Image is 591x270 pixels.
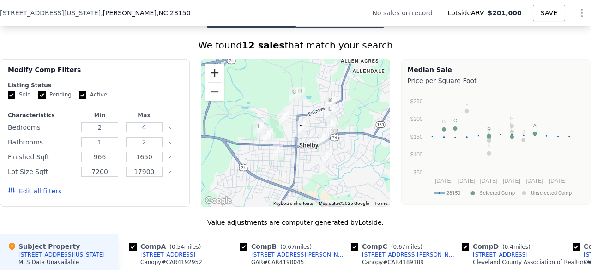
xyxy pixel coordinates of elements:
div: MLS Data Unavailable [18,258,79,266]
span: , NC 28150 [157,9,191,17]
div: Lot Size Sqft [8,165,76,178]
span: ( miles) [499,244,534,250]
input: Sold [8,91,15,99]
text: $200 [410,116,423,122]
button: SAVE [533,5,565,21]
text: E [488,125,491,131]
div: [STREET_ADDRESS][PERSON_NAME] [362,251,458,258]
a: [STREET_ADDRESS] [129,251,195,258]
button: Zoom in [205,64,224,82]
label: Active [79,91,107,99]
text: [DATE] [480,178,498,184]
text: Selected Comp [480,190,515,196]
text: A [533,123,537,128]
button: Edit all filters [8,186,61,196]
a: [STREET_ADDRESS] [462,251,528,258]
a: [STREET_ADDRESS][PERSON_NAME] [351,251,458,258]
text: H [510,115,514,121]
text: $50 [414,169,423,176]
div: 113 Palmer St [323,114,341,137]
span: ( miles) [277,244,315,250]
button: Clear [168,156,172,159]
div: Finished Sqft [8,150,76,163]
text: J [522,129,525,135]
div: Price per Square Foot [407,74,585,87]
div: Bathrooms [8,136,76,149]
text: K [488,143,491,148]
button: Keyboard shortcuts [273,200,313,207]
text: D [487,126,491,132]
input: Pending [38,91,46,99]
button: Clear [168,141,172,144]
div: Subject Property [7,242,80,251]
label: Sold [8,91,31,99]
a: Open this area in Google Maps (opens a new window) [203,195,234,207]
text: C [453,118,457,123]
div: 114 Felter St [285,84,303,107]
div: Median Sale [407,65,585,74]
text: $150 [410,134,423,140]
button: Zoom out [205,83,224,101]
text: F [511,126,514,132]
div: Comp C [351,242,426,251]
div: Min [79,112,120,119]
div: 107 N Thompson St [259,125,277,148]
img: Google [203,195,234,207]
div: Comp D [462,242,534,251]
text: [DATE] [503,178,520,184]
span: 0.54 [172,244,184,250]
div: Comp B [240,242,315,251]
text: $250 [410,98,423,105]
text: [DATE] [549,178,567,184]
text: L [465,100,468,106]
span: ( miles) [166,244,205,250]
span: $201,000 [488,9,522,17]
span: Lotside ARV [448,8,488,18]
div: 1116 N Lafayette St [291,83,308,106]
div: Bedrooms [8,121,76,134]
text: G [510,121,514,126]
div: 636 Hillcrest Dr [276,107,293,130]
span: 0.67 [283,244,295,250]
button: Show Options [573,4,591,22]
span: , [PERSON_NAME] [101,8,190,18]
text: [DATE] [458,178,476,184]
div: Max [124,112,164,119]
div: 327 Martin St [270,140,287,163]
text: $100 [410,151,423,158]
div: 412 Miles Rd [318,146,336,169]
div: [STREET_ADDRESS] [473,251,528,258]
svg: A chart. [407,87,583,203]
div: Listing Status [8,82,182,89]
a: [STREET_ADDRESS][PERSON_NAME] [240,251,347,258]
a: Terms (opens in new tab) [374,201,387,206]
div: [STREET_ADDRESS] [140,251,195,258]
text: B [442,119,446,124]
button: Clear [168,170,172,174]
div: [STREET_ADDRESS][US_STATE] [18,251,105,258]
text: 28150 [446,190,460,196]
input: Active [79,91,86,99]
text: Unselected Comp [531,190,572,196]
div: Comp A [129,242,205,251]
strong: 12 sales [242,40,285,51]
span: 0.4 [505,244,513,250]
label: Pending [38,91,72,99]
text: [DATE] [435,178,452,184]
div: [STREET_ADDRESS][PERSON_NAME] [251,251,347,258]
text: [DATE] [526,178,543,184]
div: 112 Maple St [315,127,332,150]
div: Canopy # CAR4192952 [140,258,202,266]
div: 9 Bolt Dr [321,92,339,115]
span: 0.67 [393,244,405,250]
div: GAR # CAR4190045 [251,258,304,266]
button: Clear [168,126,172,130]
div: 514 Lineberger St [321,101,338,124]
div: 317 N Washington St [292,117,309,140]
div: No sales on record [373,8,440,18]
span: ( miles) [387,244,426,250]
span: Map data ©2025 Google [319,201,369,206]
text: I [488,130,490,135]
div: Canopy # CAR4189189 [362,258,424,266]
